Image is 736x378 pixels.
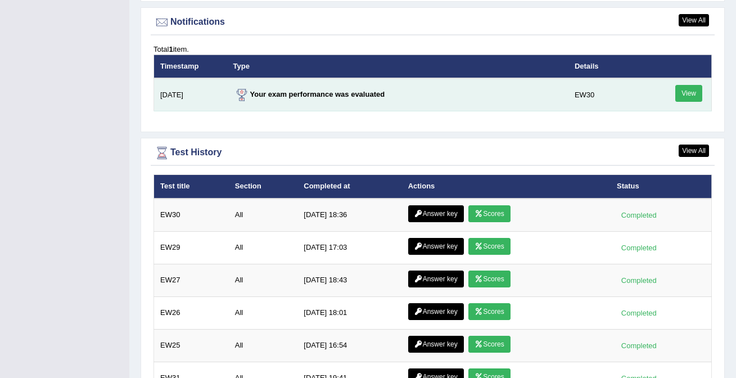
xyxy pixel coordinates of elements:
[154,78,227,111] td: [DATE]
[297,231,401,264] td: [DATE] 17:03
[154,296,229,329] td: EW26
[154,175,229,199] th: Test title
[297,199,401,232] td: [DATE] 18:36
[568,55,644,78] th: Details
[227,55,568,78] th: Type
[229,264,298,296] td: All
[154,199,229,232] td: EW30
[229,175,298,199] th: Section
[408,205,464,222] a: Answer key
[229,231,298,264] td: All
[617,209,661,221] div: Completed
[297,264,401,296] td: [DATE] 18:43
[153,14,712,31] div: Notifications
[154,264,229,296] td: EW27
[153,145,712,161] div: Test History
[402,175,611,199] th: Actions
[679,145,709,157] a: View All
[408,303,464,320] a: Answer key
[679,14,709,26] a: View All
[675,85,702,102] a: View
[617,242,661,254] div: Completed
[468,238,510,255] a: Scores
[233,90,385,98] strong: Your exam performance was evaluated
[408,238,464,255] a: Answer key
[568,78,644,111] td: EW30
[297,175,401,199] th: Completed at
[229,296,298,329] td: All
[229,199,298,232] td: All
[408,336,464,353] a: Answer key
[468,205,510,222] a: Scores
[468,336,510,353] a: Scores
[617,340,661,352] div: Completed
[297,296,401,329] td: [DATE] 18:01
[617,274,661,286] div: Completed
[617,307,661,319] div: Completed
[154,231,229,264] td: EW29
[611,175,711,199] th: Status
[468,271,510,287] a: Scores
[408,271,464,287] a: Answer key
[297,329,401,362] td: [DATE] 16:54
[154,329,229,362] td: EW25
[229,329,298,362] td: All
[153,44,712,55] div: Total item.
[169,45,173,53] b: 1
[154,55,227,78] th: Timestamp
[468,303,510,320] a: Scores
